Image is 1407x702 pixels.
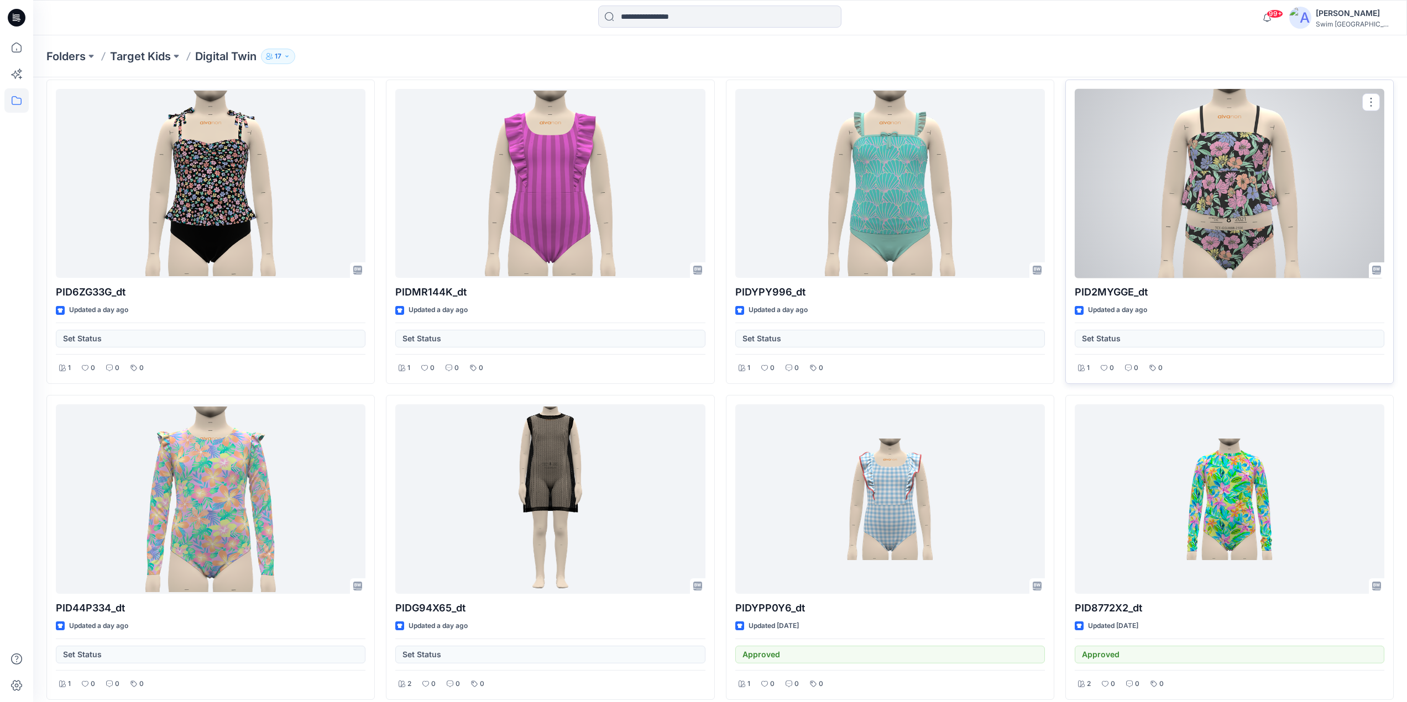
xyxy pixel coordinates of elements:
[1134,362,1138,374] p: 0
[69,620,128,632] p: Updated a day ago
[749,304,808,316] p: Updated a day ago
[139,362,144,374] p: 0
[1316,20,1393,28] div: Swim [GEOGRAPHIC_DATA]
[56,600,365,616] p: PID44P334_dt
[454,362,459,374] p: 0
[1087,678,1091,690] p: 2
[1087,362,1090,374] p: 1
[115,362,119,374] p: 0
[1159,678,1164,690] p: 0
[819,362,823,374] p: 0
[794,362,799,374] p: 0
[1111,678,1115,690] p: 0
[56,404,365,594] a: PID44P334_dt
[395,404,705,594] a: PIDG94X65_dt
[409,620,468,632] p: Updated a day ago
[195,49,257,64] p: Digital Twin
[770,678,775,690] p: 0
[735,284,1045,300] p: PIDYPY996_dt
[1075,89,1384,278] a: PID2MYGGE_dt
[395,89,705,278] a: PIDMR144K_dt
[69,304,128,316] p: Updated a day ago
[1075,284,1384,300] p: PID2MYGGE_dt
[91,362,95,374] p: 0
[46,49,86,64] a: Folders
[68,362,71,374] p: 1
[794,678,799,690] p: 0
[56,89,365,278] a: PID6ZG33G_dt
[735,89,1045,278] a: PIDYPY996_dt
[747,362,750,374] p: 1
[735,404,1045,594] a: PIDYPP0Y6_dt
[479,362,483,374] p: 0
[409,304,468,316] p: Updated a day ago
[431,678,436,690] p: 0
[1075,404,1384,594] a: PID8772X2_dt
[1135,678,1139,690] p: 0
[1316,7,1393,20] div: [PERSON_NAME]
[819,678,823,690] p: 0
[770,362,775,374] p: 0
[456,678,460,690] p: 0
[115,678,119,690] p: 0
[1075,600,1384,616] p: PID8772X2_dt
[110,49,171,64] a: Target Kids
[395,284,705,300] p: PIDMR144K_dt
[430,362,435,374] p: 0
[480,678,484,690] p: 0
[747,678,750,690] p: 1
[749,620,799,632] p: Updated [DATE]
[56,284,365,300] p: PID6ZG33G_dt
[1110,362,1114,374] p: 0
[68,678,71,690] p: 1
[139,678,144,690] p: 0
[1088,620,1138,632] p: Updated [DATE]
[1267,9,1283,18] span: 99+
[1088,304,1147,316] p: Updated a day ago
[261,49,295,64] button: 17
[1158,362,1163,374] p: 0
[407,678,411,690] p: 2
[735,600,1045,616] p: PIDYPP0Y6_dt
[1289,7,1311,29] img: avatar
[91,678,95,690] p: 0
[275,50,281,62] p: 17
[395,600,705,616] p: PIDG94X65_dt
[407,362,410,374] p: 1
